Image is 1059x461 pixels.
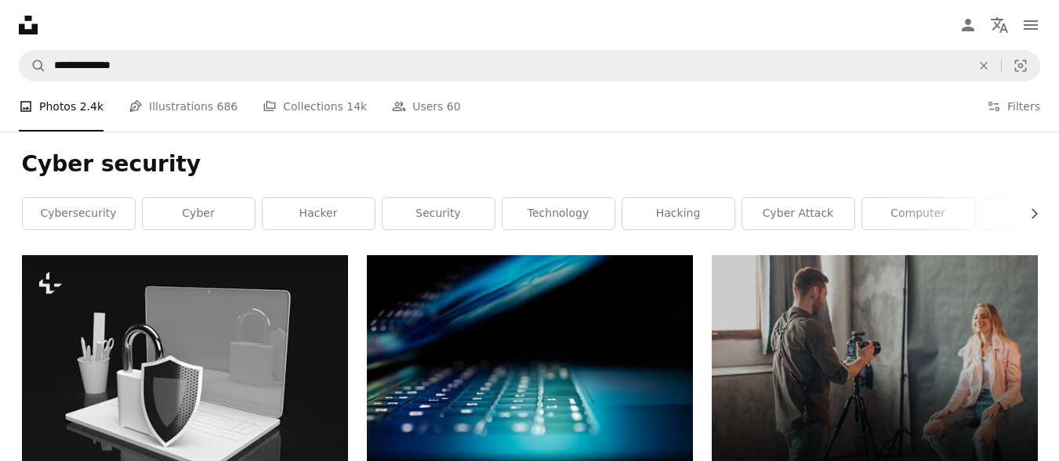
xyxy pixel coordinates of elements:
button: scroll list to the right [1020,198,1038,229]
a: security [383,198,495,229]
button: Filters [987,81,1040,131]
button: Visual search [1002,51,1039,81]
button: Language [984,9,1015,41]
button: Clear [967,51,1001,81]
button: Search Unsplash [20,51,46,81]
h1: Cyber security [22,150,1038,178]
a: Log in / Sign up [952,9,984,41]
a: hacking [622,198,734,229]
button: Menu [1015,9,1046,41]
a: Illustrations 686 [129,81,238,131]
form: Find visuals sitewide [19,50,1040,81]
a: cybersecurity [23,198,135,229]
a: Collections 14k [263,81,367,131]
a: computer [862,198,974,229]
span: 60 [447,98,461,115]
span: 686 [217,98,238,115]
a: Users 60 [392,81,461,131]
a: cyber attack [742,198,854,229]
a: hacker [263,198,375,229]
a: cyber [143,198,255,229]
span: 14k [346,98,367,115]
a: closeup photo of turned-on blue and white laptop computer [367,356,693,370]
a: technology [502,198,615,229]
a: Home — Unsplash [19,16,38,34]
a: a black and white photo of a laptop with a shield on it [22,369,348,384]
